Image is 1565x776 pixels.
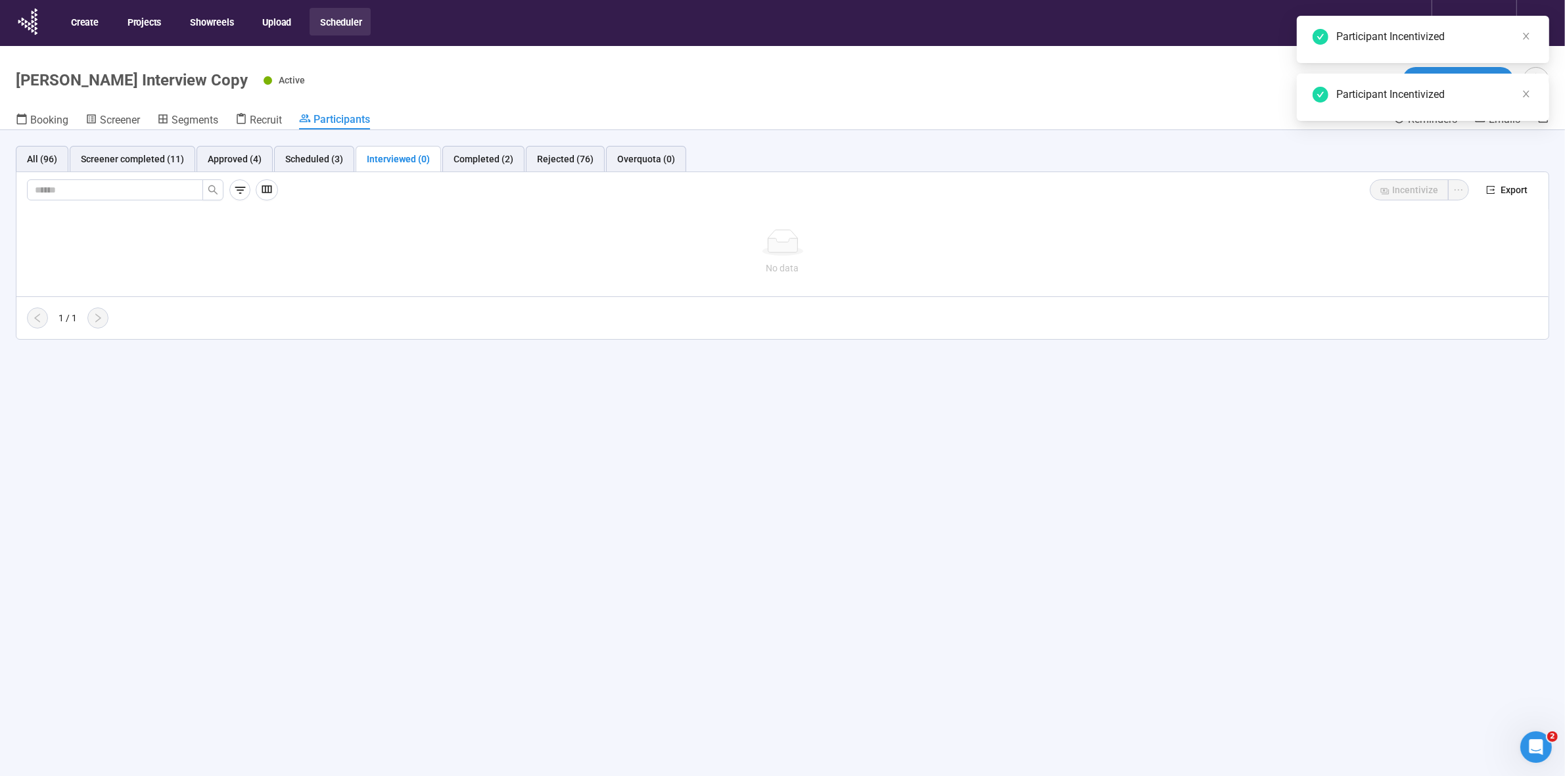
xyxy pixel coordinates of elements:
span: export [1486,185,1495,194]
button: Scheduler [310,8,371,35]
a: Participants [299,112,370,129]
button: Upload [252,8,300,35]
span: check-circle [1313,29,1328,45]
span: close [1522,89,1531,99]
span: check-circle [1313,87,1328,103]
div: 1 / 1 [58,311,77,325]
span: right [93,313,103,323]
div: All (96) [27,152,57,166]
span: Export [1501,183,1528,197]
div: Completed (2) [454,152,513,166]
button: Create [60,8,108,35]
a: Segments [157,112,218,129]
div: Participant Incentivized [1336,29,1533,45]
span: close [1522,32,1531,41]
a: Booking [16,112,68,129]
button: Projects [117,8,170,35]
h1: [PERSON_NAME] Interview Copy [16,71,248,89]
span: Booking [30,114,68,126]
div: Rejected (76) [537,152,594,166]
span: Participants [314,113,370,126]
div: No data [32,261,1533,275]
span: search [208,185,218,195]
div: Approved (4) [208,152,262,166]
div: Barilla IT [1445,11,1499,35]
div: Participant Incentivized [1336,87,1533,103]
span: 2 [1547,731,1558,742]
iframe: Intercom live chat [1520,731,1552,763]
a: Recruit [235,112,282,129]
a: Screener [85,112,140,129]
span: Recruit [250,114,282,126]
span: Active [279,75,305,85]
span: Screener [100,114,140,126]
button: left [27,308,48,329]
button: exportExport [1476,179,1538,200]
span: Segments [172,114,218,126]
span: left [32,313,43,323]
button: right [87,308,108,329]
div: Screener completed (11) [81,152,184,166]
button: Showreels [179,8,243,35]
div: Interviewed (0) [367,152,430,166]
button: search [202,179,223,200]
div: Overquota (0) [617,152,675,166]
div: Scheduled (3) [285,152,343,166]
